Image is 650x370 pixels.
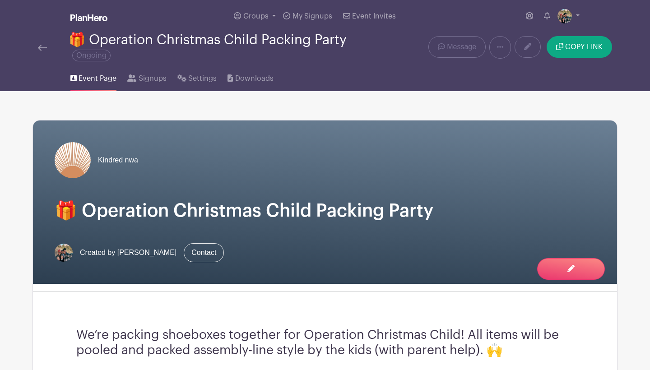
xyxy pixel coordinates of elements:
span: Signups [139,73,167,84]
span: Created by [PERSON_NAME] [80,247,176,258]
a: Message [428,36,486,58]
img: IMG_0473.jpg [557,9,572,23]
span: Event Invites [352,13,396,20]
a: Signups [127,62,166,91]
span: Settings [188,73,217,84]
h1: 🎁 Operation Christmas Child Packing Party [55,200,595,222]
img: IMG_2661.jpg [55,142,91,178]
span: Downloads [235,73,274,84]
div: 🎁 Operation Christmas Child Packing Party [69,32,361,62]
img: IMG_0473.jpg [55,244,73,262]
span: Message [447,42,476,52]
span: COPY LINK [565,43,603,51]
span: Event Page [79,73,116,84]
button: COPY LINK [547,36,612,58]
h3: We’re packing shoeboxes together for Operation Christmas Child! All items will be pooled and pack... [76,328,574,358]
a: Settings [177,62,217,91]
span: My Signups [292,13,332,20]
span: Kindred nwa [98,155,138,166]
a: Event Page [70,62,116,91]
span: Ongoing [72,50,111,61]
img: logo_white-6c42ec7e38ccf1d336a20a19083b03d10ae64f83f12c07503d8b9e83406b4c7d.svg [70,14,107,21]
img: back-arrow-29a5d9b10d5bd6ae65dc969a981735edf675c4d7a1fe02e03b50dbd4ba3cdb55.svg [38,45,47,51]
a: Downloads [227,62,273,91]
a: Contact [184,243,224,262]
span: Groups [243,13,269,20]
